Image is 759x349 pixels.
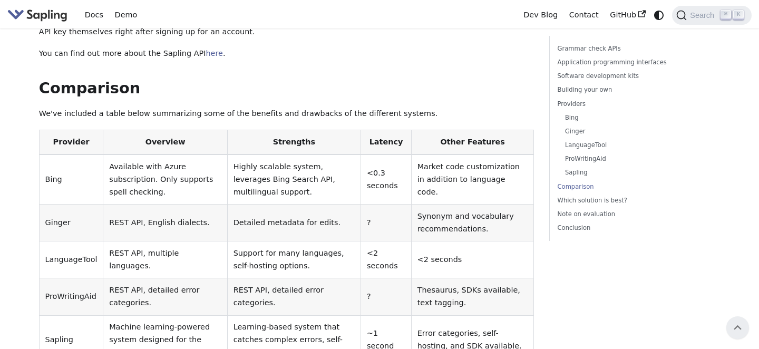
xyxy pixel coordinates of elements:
td: ProWritingAid [39,278,103,315]
a: Sapling.ai [7,7,71,23]
td: <2 seconds [361,241,412,278]
th: Latency [361,130,412,154]
td: ? [361,278,412,315]
td: REST API, detailed error categories. [103,278,228,315]
td: Thesaurus, SDKs available, text tagging. [411,278,534,315]
a: Grammar check APIs [558,44,700,54]
a: Sapling [565,168,697,178]
kbd: ⌘ [721,10,731,20]
td: Detailed metadata for edits. [227,205,361,241]
a: Building your own [558,85,700,95]
td: ? [361,205,412,241]
img: Sapling.ai [7,7,67,23]
td: Bing [39,154,103,204]
button: Scroll back to top [726,316,749,339]
th: Provider [39,130,103,154]
th: Overview [103,130,228,154]
a: Software development kits [558,71,700,81]
td: REST API, English dialects. [103,205,228,241]
td: Ginger [39,205,103,241]
a: Demo [109,7,143,23]
a: Contact [563,7,605,23]
th: Strengths [227,130,361,154]
a: Note on evaluation [558,209,700,219]
td: REST API, detailed error categories. [227,278,361,315]
th: Other Features [411,130,534,154]
td: Support for many languages, self-hosting options. [227,241,361,278]
a: ProWritingAid [565,154,697,164]
td: <0.3 seconds [361,154,412,204]
td: LanguageTool [39,241,103,278]
a: Bing [565,113,697,123]
td: Available with Azure subscription. Only supports spell checking. [103,154,228,204]
a: GitHub [604,7,651,23]
a: Which solution is best? [558,196,700,206]
td: Highly scalable system, leverages Bing Search API, multilingual support. [227,154,361,204]
a: LanguageTool [565,140,697,150]
a: Comparison [558,182,700,192]
p: We've included a table below summarizing some of the benefits and drawbacks of the different syst... [39,108,534,120]
a: Ginger [565,127,697,137]
a: here [206,49,222,57]
kbd: K [733,10,744,20]
a: Docs [79,7,109,23]
h2: Comparison [39,79,534,98]
td: Market code customization in addition to language code. [411,154,534,204]
a: Application programming interfaces [558,57,700,67]
span: Search [687,11,721,20]
button: Search (Command+K) [672,6,751,25]
p: You can find out more about the Sapling API . [39,47,534,60]
button: Switch between dark and light mode (currently system mode) [651,7,667,23]
a: Conclusion [558,223,700,233]
a: Providers [558,99,700,109]
a: Dev Blog [518,7,563,23]
td: REST API, multiple languages. [103,241,228,278]
td: <2 seconds [411,241,534,278]
td: Synonym and vocabulary recommendations. [411,205,534,241]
